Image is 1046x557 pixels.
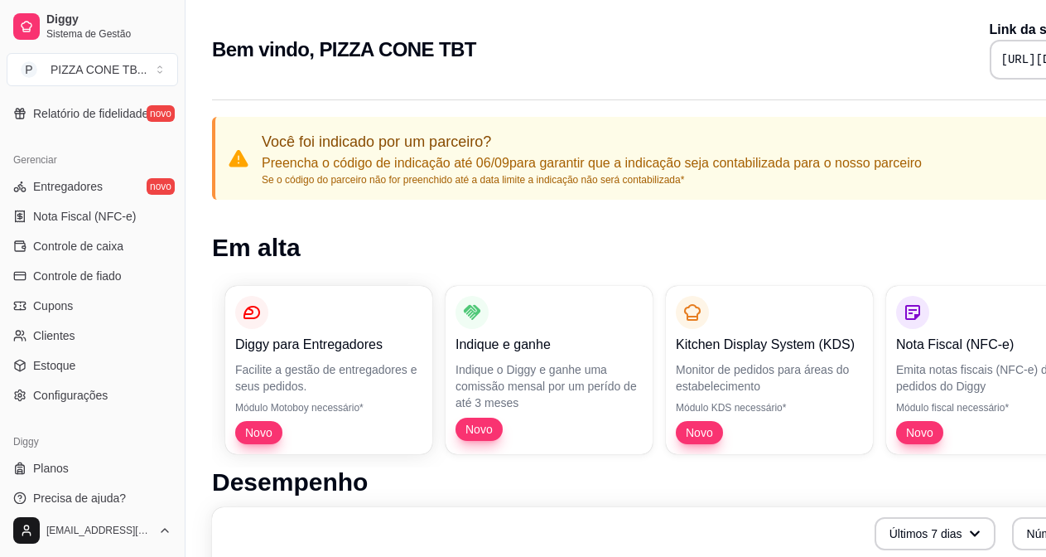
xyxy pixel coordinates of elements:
span: Sistema de Gestão [46,27,171,41]
span: Diggy [46,12,171,27]
div: Diggy [7,429,178,455]
a: Clientes [7,322,178,349]
span: Relatório de fidelidade [33,105,148,122]
button: Kitchen Display System (KDS)Monitor de pedidos para áreas do estabelecimentoMódulo KDS necessário... [666,286,873,454]
h2: Bem vindo, PIZZA CONE TBT [212,36,476,63]
span: Controle de fiado [33,268,122,284]
a: Estoque [7,352,178,379]
span: Clientes [33,327,75,344]
span: Novo [899,424,940,441]
button: [EMAIL_ADDRESS][DOMAIN_NAME] [7,511,178,550]
a: Cupons [7,293,178,319]
div: PIZZA CONE TB ... [51,61,147,78]
span: Planos [33,460,69,477]
span: [EMAIL_ADDRESS][DOMAIN_NAME] [46,524,152,537]
p: Se o código do parceiro não for preenchido até a data limite a indicação não será contabilizada* [262,173,922,186]
span: Configurações [33,387,108,404]
p: Diggy para Entregadores [235,335,422,355]
span: Entregadores [33,178,103,195]
a: Controle de fiado [7,263,178,289]
p: Módulo KDS necessário* [676,401,863,414]
div: Gerenciar [7,147,178,173]
span: Precisa de ajuda? [33,490,126,506]
a: Configurações [7,382,178,409]
p: Preencha o código de indicação até 06/09 para garantir que a indicação seja contabilizada para o ... [262,153,922,173]
a: Controle de caixa [7,233,178,259]
a: DiggySistema de Gestão [7,7,178,46]
span: P [21,61,37,78]
a: Planos [7,455,178,482]
p: Você foi indicado por um parceiro? [262,130,922,153]
button: Últimos 7 dias [875,517,995,550]
p: Facilite a gestão de entregadores e seus pedidos. [235,361,422,395]
span: Cupons [33,298,73,314]
a: Precisa de ajuda? [7,485,178,511]
p: Indique e ganhe [456,335,643,355]
button: Select a team [7,53,178,86]
button: Indique e ganheIndique o Diggy e ganhe uma comissão mensal por um perído de até 3 mesesNovo [446,286,653,454]
button: Diggy para EntregadoresFacilite a gestão de entregadores e seus pedidos.Módulo Motoboy necessário... [225,286,432,454]
p: Monitor de pedidos para áreas do estabelecimento [676,361,863,395]
a: Relatório de fidelidadenovo [7,100,178,127]
p: Kitchen Display System (KDS) [676,335,863,355]
span: Estoque [33,357,75,374]
a: Nota Fiscal (NFC-e) [7,203,178,230]
span: Nota Fiscal (NFC-e) [33,208,136,225]
p: Módulo Motoboy necessário* [235,401,422,414]
span: Novo [239,424,279,441]
span: Controle de caixa [33,238,123,254]
p: Indique o Diggy e ganhe uma comissão mensal por um perído de até 3 meses [456,361,643,411]
a: Entregadoresnovo [7,173,178,200]
span: Novo [459,421,499,438]
span: Novo [679,424,720,441]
